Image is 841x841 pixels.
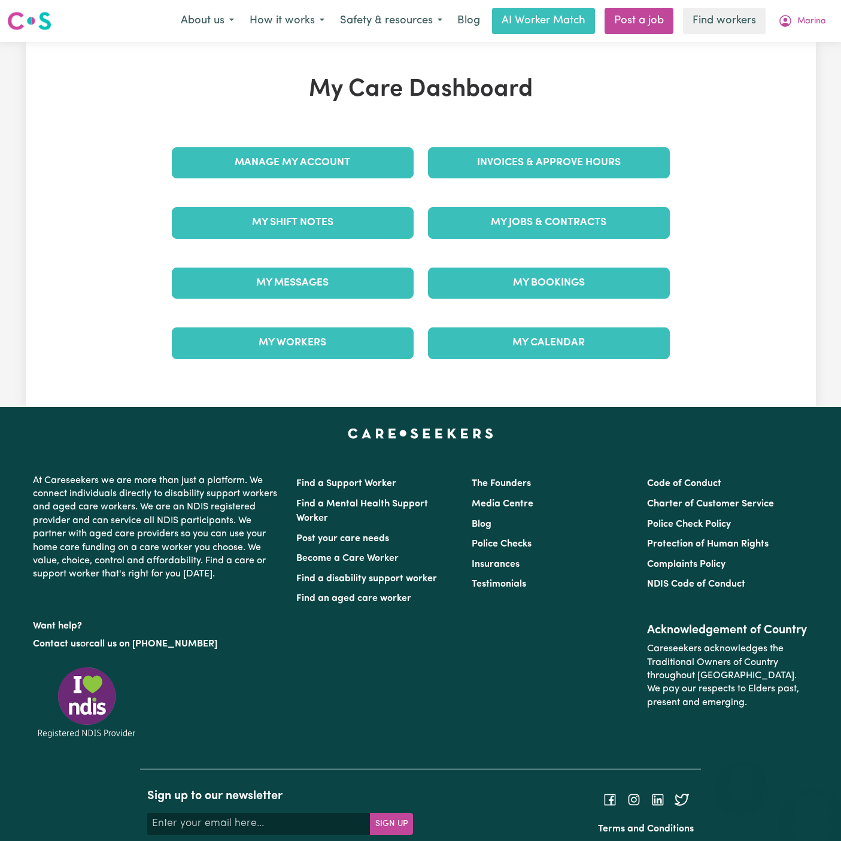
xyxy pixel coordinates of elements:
[598,824,694,834] a: Terms and Conditions
[647,479,721,488] a: Code of Conduct
[147,789,413,803] h2: Sign up to our newsletter
[729,764,753,788] iframe: Close message
[89,639,217,649] a: call us on [PHONE_NUMBER]
[472,579,526,589] a: Testimonials
[242,8,332,34] button: How it works
[647,560,725,569] a: Complaints Policy
[296,594,411,603] a: Find an aged care worker
[296,554,399,563] a: Become a Care Worker
[7,10,51,32] img: Careseekers logo
[33,469,282,586] p: At Careseekers we are more than just a platform. We connect individuals directly to disability su...
[296,574,437,584] a: Find a disability support worker
[450,8,487,34] a: Blog
[7,7,51,35] a: Careseekers logo
[428,147,670,178] a: Invoices & Approve Hours
[165,75,677,104] h1: My Care Dashboard
[348,429,493,438] a: Careseekers home page
[647,579,745,589] a: NDIS Code of Conduct
[793,793,831,831] iframe: Button to launch messaging window
[603,794,617,804] a: Follow Careseekers on Facebook
[147,813,371,834] input: Enter your email here...
[173,8,242,34] button: About us
[33,633,282,655] p: or
[33,665,141,740] img: Registered NDIS provider
[683,8,766,34] a: Find workers
[651,794,665,804] a: Follow Careseekers on LinkedIn
[472,499,533,509] a: Media Centre
[472,560,520,569] a: Insurances
[296,534,389,544] a: Post your care needs
[472,479,531,488] a: The Founders
[332,8,450,34] button: Safety & resources
[172,327,414,359] a: My Workers
[33,615,282,633] p: Want help?
[647,637,808,714] p: Careseekers acknowledges the Traditional Owners of Country throughout [GEOGRAPHIC_DATA]. We pay o...
[172,268,414,299] a: My Messages
[428,268,670,299] a: My Bookings
[647,539,769,549] a: Protection of Human Rights
[647,623,808,637] h2: Acknowledgement of Country
[647,520,731,529] a: Police Check Policy
[647,499,774,509] a: Charter of Customer Service
[428,207,670,238] a: My Jobs & Contracts
[472,520,491,529] a: Blog
[472,539,532,549] a: Police Checks
[428,327,670,359] a: My Calendar
[492,8,595,34] a: AI Worker Match
[605,8,673,34] a: Post a job
[370,813,413,834] button: Subscribe
[172,147,414,178] a: Manage My Account
[33,639,80,649] a: Contact us
[675,794,689,804] a: Follow Careseekers on Twitter
[296,499,428,523] a: Find a Mental Health Support Worker
[627,794,641,804] a: Follow Careseekers on Instagram
[770,8,834,34] button: My Account
[172,207,414,238] a: My Shift Notes
[296,479,396,488] a: Find a Support Worker
[797,15,826,28] span: Marina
